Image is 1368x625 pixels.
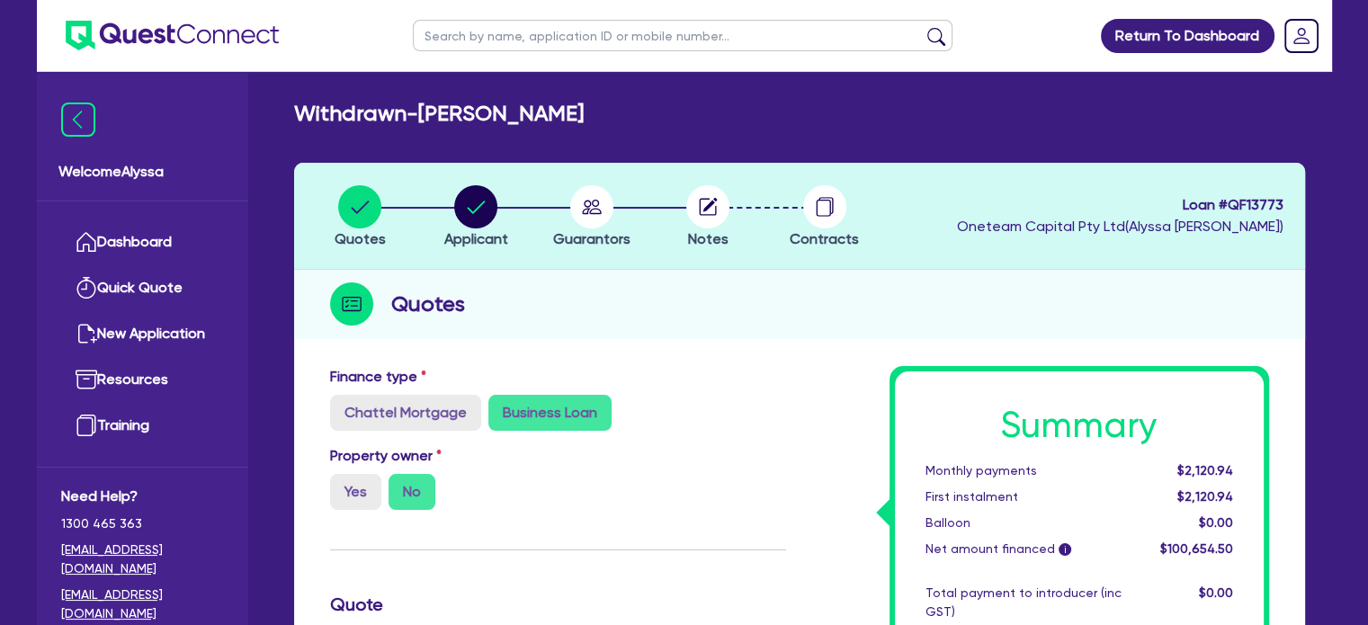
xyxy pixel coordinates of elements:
button: Contracts [789,184,860,251]
img: new-application [76,323,97,344]
a: Training [61,403,224,449]
span: $2,120.94 [1176,489,1232,504]
a: Dashboard [61,219,224,265]
img: resources [76,369,97,390]
button: Guarantors [552,184,631,251]
h2: Withdrawn - [PERSON_NAME] [294,101,584,127]
button: Applicant [443,184,509,251]
a: New Application [61,311,224,357]
span: $100,654.50 [1159,541,1232,556]
img: quick-quote [76,277,97,299]
a: Resources [61,357,224,403]
img: icon-menu-close [61,103,95,137]
span: 1300 465 363 [61,514,224,533]
label: Yes [330,474,381,510]
input: Search by name, application ID or mobile number... [413,20,952,51]
div: Monthly payments [912,461,1135,480]
label: Chattel Mortgage [330,395,481,431]
h1: Summary [925,404,1233,447]
label: Finance type [330,366,426,388]
div: Net amount financed [912,540,1135,558]
span: $0.00 [1198,585,1232,600]
label: Business Loan [488,395,612,431]
div: Total payment to introducer (inc GST) [912,584,1135,621]
span: $2,120.94 [1176,463,1232,478]
span: Notes [688,230,729,247]
a: [EMAIL_ADDRESS][DOMAIN_NAME] [61,540,224,578]
span: Need Help? [61,486,224,507]
span: $0.00 [1198,515,1232,530]
button: Notes [685,184,730,251]
span: Contracts [790,230,859,247]
a: Quick Quote [61,265,224,311]
a: Dropdown toggle [1278,13,1325,59]
label: No [389,474,435,510]
h3: Quote [330,594,786,615]
span: Guarantors [553,230,630,247]
img: training [76,415,97,436]
span: Quotes [335,230,386,247]
span: Applicant [444,230,508,247]
a: [EMAIL_ADDRESS][DOMAIN_NAME] [61,585,224,623]
span: Loan # QF13773 [957,194,1283,216]
div: First instalment [912,487,1135,506]
h2: Quotes [391,288,465,320]
a: Return To Dashboard [1101,19,1274,53]
span: i [1059,543,1071,556]
img: step-icon [330,282,373,326]
img: quest-connect-logo-blue [66,21,279,50]
span: Oneteam Capital Pty Ltd ( Alyssa [PERSON_NAME] ) [957,218,1283,235]
span: Welcome Alyssa [58,161,227,183]
button: Quotes [334,184,387,251]
label: Property owner [330,445,442,467]
div: Balloon [912,513,1135,532]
